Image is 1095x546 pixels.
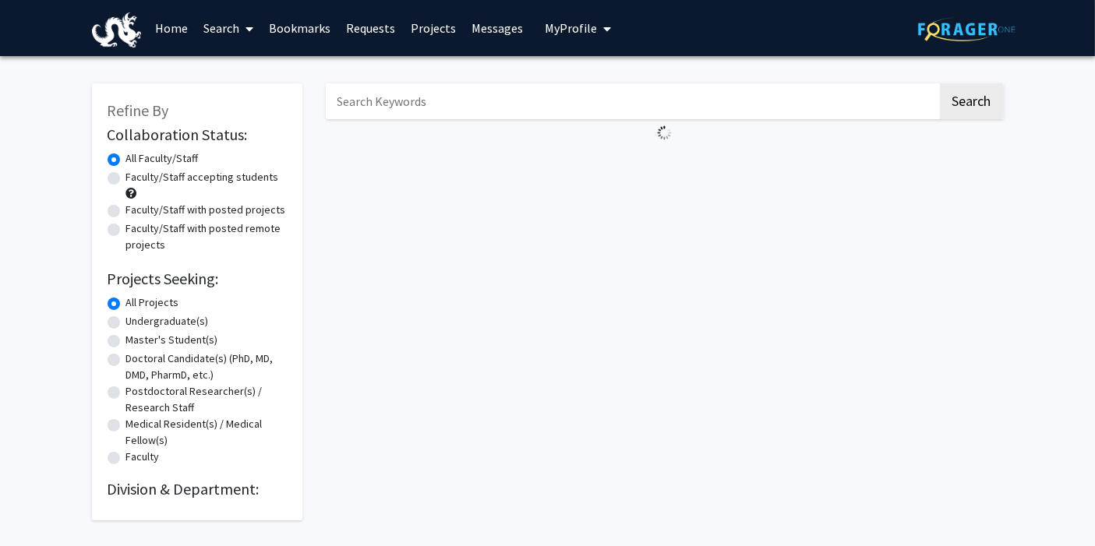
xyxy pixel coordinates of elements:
[126,350,287,383] label: Doctoral Candidate(s) (PhD, MD, DMD, PharmD, etc.)
[147,1,196,55] a: Home
[326,83,938,119] input: Search Keywords
[651,119,678,146] img: Loading
[940,83,1004,119] button: Search
[126,294,179,311] label: All Projects
[403,1,464,55] a: Projects
[126,332,218,348] label: Master's Student(s)
[108,269,287,288] h2: Projects Seeking:
[126,150,199,167] label: All Faculty/Staff
[464,1,531,55] a: Messages
[108,100,169,120] span: Refine By
[261,1,338,55] a: Bookmarks
[92,12,142,48] img: Drexel University Logo
[196,1,261,55] a: Search
[126,169,279,185] label: Faculty/Staff accepting students
[918,17,1016,41] img: ForagerOne Logo
[108,125,287,144] h2: Collaboration Status:
[126,202,286,218] label: Faculty/Staff with posted projects
[338,1,403,55] a: Requests
[126,220,287,253] label: Faculty/Staff with posted remote projects
[126,383,287,416] label: Postdoctoral Researcher(s) / Research Staff
[126,449,160,465] label: Faculty
[545,20,597,36] span: My Profile
[326,146,1004,182] nav: Page navigation
[12,476,66,534] iframe: Chat
[108,480,287,498] h2: Division & Department:
[126,313,209,329] label: Undergraduate(s)
[126,416,287,449] label: Medical Resident(s) / Medical Fellow(s)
